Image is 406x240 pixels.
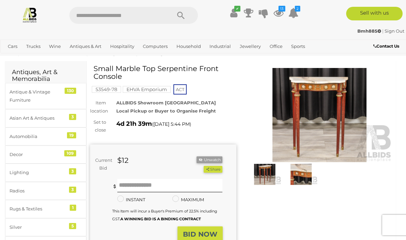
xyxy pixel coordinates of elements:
a: Sports [288,41,308,52]
div: Item location [85,99,111,115]
h1: Small Marble Top Serpentine Front Console [94,65,235,80]
span: ACT [173,84,187,95]
div: 130 [65,88,76,94]
div: 1 [70,205,76,211]
a: 53549-78 [92,87,121,92]
a: Antique & Vintage Furniture 130 [5,83,86,109]
div: 3 [69,168,76,174]
a: Contact Us [373,42,401,50]
i: ✔ [234,6,240,12]
a: Radios 3 [5,182,86,200]
button: Unwatch [197,156,222,164]
mark: 53549-78 [92,86,121,93]
a: Industrial [207,41,234,52]
a: Sell with us [346,7,403,20]
span: | [382,28,384,34]
label: MAXIMUM [172,196,204,204]
div: Automobilia [10,133,66,140]
button: Search [164,7,198,24]
a: Sign Out [385,28,404,34]
a: Jewellery [237,41,264,52]
a: Automobilia 19 [5,127,86,145]
a: 2 [288,7,299,19]
a: EHVA Emporium [123,87,171,92]
img: Small Marble Top Serpentine Front Console [247,68,393,162]
a: Household [174,41,204,52]
span: ( ) [152,121,191,127]
div: Current Bid [90,156,112,172]
i: 2 [295,6,300,12]
div: 3 [69,114,76,120]
a: Hospitality [107,41,137,52]
a: Antiques & Art [67,41,104,52]
a: Silver 5 [5,218,86,236]
strong: Local Pickup or Buyer to Organise Freight [116,108,216,114]
div: 5 [69,223,76,229]
div: 19 [67,132,76,138]
div: Lighting [10,169,66,176]
img: Allbids.com.au [22,7,38,23]
img: Small Marble Top Serpentine Front Console [248,164,281,185]
div: Rugs & Textiles [10,205,66,213]
a: ✔ [229,7,239,19]
a: Office [267,41,285,52]
strong: BID NOW [183,230,217,238]
div: 3 [69,187,76,193]
a: Bmh885 [357,28,382,34]
strong: $12 [117,156,129,165]
a: Lighting 3 [5,164,86,182]
span: [DATE] 5:44 PM [153,121,190,127]
strong: Bmh885 [357,28,381,34]
a: 13 [273,7,284,19]
mark: EHVA Emporium [123,86,171,93]
div: Silver [10,223,66,231]
div: Asian Art & Antiques [10,114,66,122]
li: Unwatch this item [197,156,222,164]
b: A WINNING BID IS A BINDING CONTRACT [120,217,201,221]
a: Trucks [23,41,43,52]
a: Decor 109 [5,145,86,164]
a: Rugs & Textiles 1 [5,200,86,218]
div: Antique & Vintage Furniture [10,88,66,104]
i: 13 [278,6,285,12]
strong: ALLBIDS Showroom [GEOGRAPHIC_DATA] [116,100,216,105]
label: INSTANT [117,196,145,204]
strong: 4d 21h 39m [116,120,152,127]
a: Cars [5,41,20,52]
button: Share [204,166,222,173]
div: 109 [64,150,76,156]
div: Radios [10,187,66,195]
b: Contact Us [373,44,399,49]
div: Set to close [85,118,111,134]
small: This Item will incur a Buyer's Premium of 22.5% including GST. [112,209,217,221]
div: Decor [10,151,66,158]
h2: Antiques, Art & Memorabilia [12,69,80,83]
a: Wine [46,41,64,52]
a: Computers [140,41,170,52]
a: [GEOGRAPHIC_DATA] [5,52,59,63]
a: Asian Art & Antiques 3 [5,109,86,127]
img: Small Marble Top Serpentine Front Console [285,164,318,185]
